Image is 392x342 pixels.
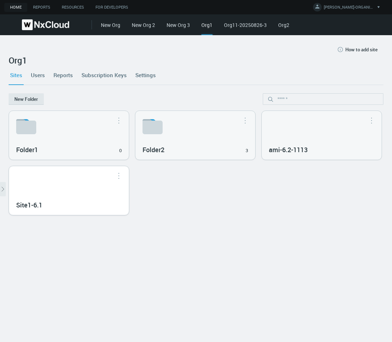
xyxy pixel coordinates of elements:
a: New Org 2 [132,22,155,28]
nx-search-highlight: Site1-6.1 [16,201,42,209]
a: Subscription Keys [80,65,128,85]
img: Nx Cloud logo [22,19,69,30]
span: [PERSON_NAME]-ORGANIZATION-TEST M. [324,4,374,13]
button: How to add site [331,44,383,55]
nx-search-highlight: ami-6.2-1113 [269,145,308,154]
span: How to add site [345,47,378,52]
div: Org1 [201,21,213,35]
button: New Folder [9,93,44,105]
a: Sites [9,65,24,85]
a: Home [4,3,27,12]
nx-search-highlight: Folder2 [143,145,164,154]
div: 3 [246,147,248,154]
a: Reports [52,65,74,85]
a: New Org 3 [167,22,190,28]
a: Resources [56,3,90,12]
a: Org2 [278,22,289,28]
nx-search-highlight: Folder1 [16,145,38,154]
a: Reports [27,3,56,12]
a: For Developers [90,3,134,12]
a: Org11-20250826-3 [224,22,267,28]
a: Users [29,65,46,85]
a: Settings [134,65,157,85]
h2: Org1 [9,55,383,65]
div: 0 [119,147,122,154]
a: New Org [101,22,120,28]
